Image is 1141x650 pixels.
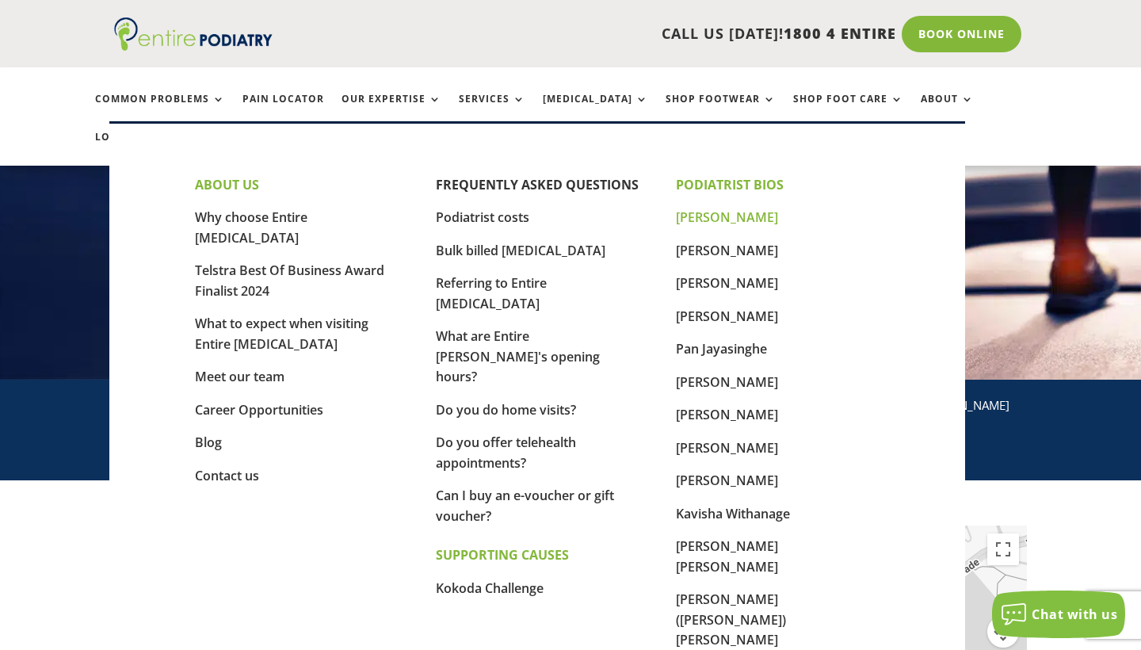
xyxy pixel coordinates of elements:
a: Book Online [902,16,1021,52]
a: Meet our team [195,368,284,385]
img: logo (1) [114,17,273,51]
span: Chat with us [1032,606,1117,623]
a: Telstra Best Of Business Award Finalist 2024 [195,262,384,300]
button: Map camera controls [987,616,1019,648]
a: [PERSON_NAME] [676,439,778,457]
a: [PERSON_NAME] [676,274,778,292]
a: About [921,94,974,128]
button: Chat with us [992,591,1125,638]
button: Toggle fullscreen view [987,533,1019,565]
a: Common Problems [95,94,225,128]
a: Services [459,94,525,128]
a: Pan Jayasinghe [676,340,767,357]
a: Why choose Entire [MEDICAL_DATA] [195,208,307,247]
a: [PERSON_NAME] [676,308,778,325]
a: Locations [95,132,174,166]
a: Blog [195,434,222,451]
a: What are Entire [PERSON_NAME]'s opening hours? [436,327,600,385]
a: What to expect when visiting Entire [MEDICAL_DATA] [195,315,368,353]
a: Entire Podiatry [114,38,273,54]
a: Shop Footwear [666,94,776,128]
a: [PERSON_NAME] ([PERSON_NAME]) [PERSON_NAME] [676,591,786,648]
a: Kokoda Challenge [436,579,544,597]
strong: SUPPORTING CAUSES [436,546,569,564]
a: Can I buy an e-voucher or gift voucher? [436,487,614,525]
strong: ABOUT US [195,176,259,193]
p: CALL US [DATE]! [324,24,896,44]
a: Do you offer telehealth appointments? [436,434,576,472]
a: Kavisha Withanage [676,505,790,522]
a: Pain Locator [242,94,324,128]
a: [PERSON_NAME] [676,472,778,489]
a: [PERSON_NAME] [676,208,778,226]
a: Bulk billed [MEDICAL_DATA] [436,242,605,259]
a: FREQUENTLY ASKED QUESTIONS [436,176,639,193]
a: [PERSON_NAME] [PERSON_NAME] [676,537,778,575]
a: [MEDICAL_DATA] [543,94,648,128]
a: [PERSON_NAME] [676,242,778,259]
a: Referring to Entire [MEDICAL_DATA] [436,274,547,312]
a: Shop Foot Care [793,94,903,128]
a: Do you do home visits? [436,401,576,419]
strong: PODIATRIST BIOS [676,176,784,193]
a: Contact us [195,467,259,484]
a: Podiatrist costs [436,208,529,226]
a: Career Opportunities [195,401,323,419]
a: Our Expertise [342,94,441,128]
span: 1800 4 ENTIRE [784,24,896,43]
a: [PERSON_NAME] [676,373,778,391]
a: [PERSON_NAME] [676,406,778,423]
